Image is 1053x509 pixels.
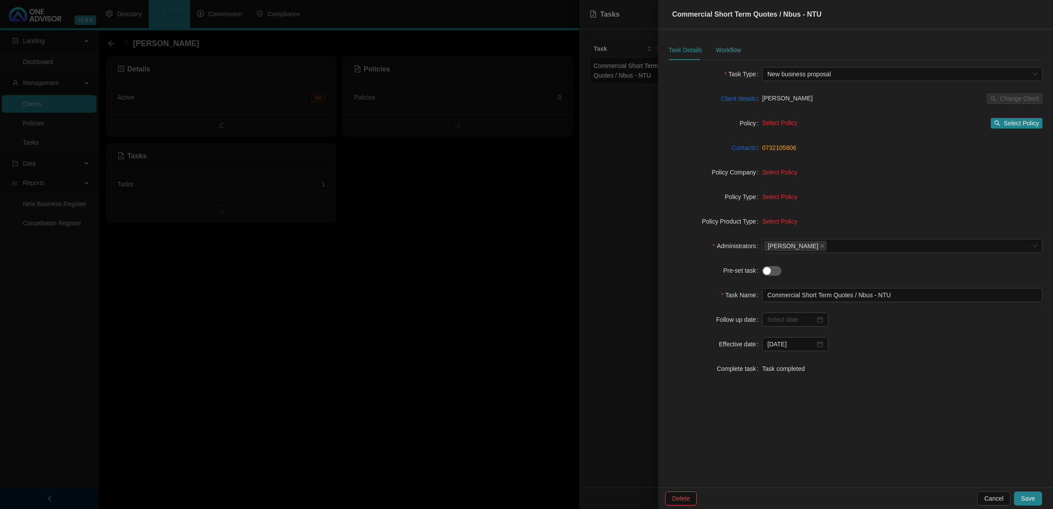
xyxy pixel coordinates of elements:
label: Policy Type [725,190,762,204]
label: Policy Company [712,165,762,179]
span: Select Policy [762,218,797,225]
label: Pre-set task [723,263,762,278]
span: New business proposal [767,68,1037,81]
label: Policy [740,116,762,130]
label: Follow up date [716,313,762,327]
label: Administrators [713,239,762,253]
button: Save [1014,491,1042,505]
div: Task Details [669,45,702,55]
span: [PERSON_NAME] [768,241,818,251]
div: Task completed [762,364,1042,374]
input: Select date [767,339,815,349]
label: Policy Product Type [702,214,762,228]
a: Client details [721,94,756,103]
input: Select date [767,315,815,324]
span: Select Policy [762,119,797,126]
span: Commercial Short Term Quotes / Nbus - NTU [672,11,821,18]
a: Contacts [732,143,756,153]
label: Effective date [719,337,762,351]
button: Delete [665,491,697,505]
span: close [820,244,824,248]
span: Save [1021,494,1035,503]
span: Adrianna Carvalho [764,241,827,251]
label: Complete task [717,362,762,376]
a: 0732105806 [762,144,796,151]
button: Select Policy [991,118,1042,128]
span: Select Policy [762,169,797,176]
span: Cancel [984,494,1003,503]
span: Delete [672,494,690,503]
span: [PERSON_NAME] [762,95,813,102]
span: Select Policy [1004,118,1039,128]
label: Task Name [721,288,762,302]
span: search [994,120,1000,126]
button: Cancel [977,491,1010,505]
button: Change Client [987,93,1042,104]
span: Select Policy [762,193,797,200]
div: Workflow [716,45,741,55]
label: Task Type [724,67,762,81]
